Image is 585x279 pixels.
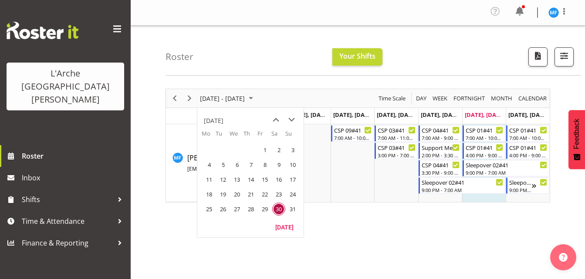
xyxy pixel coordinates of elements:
div: 4:00 PM - 9:00 PM [509,152,547,159]
button: Timeline Month [490,93,514,104]
div: Sleepover 02#41 [422,178,503,186]
div: Melissa Fry"s event - Sleepover 02#41 Begin From Friday, August 29, 2025 at 9:00:00 PM GMT+12:00 ... [419,177,505,194]
div: Melissa Fry"s event - CSP 01#41 Begin From Saturday, August 30, 2025 at 7:00:00 AM GMT+12:00 Ends... [463,125,506,142]
button: Month [517,93,548,104]
button: Time Scale [377,93,407,104]
span: Thursday, August 7, 2025 [244,158,257,171]
div: 7:00 AM - 9:00 AM [422,134,460,141]
span: Sunday, August 24, 2025 [286,188,299,201]
span: Tuesday, August 26, 2025 [216,203,230,216]
img: Rosterit website logo [7,22,78,39]
span: Tuesday, August 5, 2025 [216,158,230,171]
div: CSP 03#41 [378,143,416,152]
div: Melissa Fry"s event - Sleepover 02#41 Begin From Saturday, August 30, 2025 at 9:00:00 PM GMT+12:0... [463,160,549,176]
div: CSP 03#41 [378,126,416,134]
div: Melissa Fry"s event - CSP 01#41 Begin From Sunday, August 31, 2025 at 7:00:00 AM GMT+12:00 Ends A... [506,125,549,142]
span: [DATE], [DATE] [508,111,548,119]
span: Wednesday, August 6, 2025 [230,158,243,171]
div: CSP 09#41 [334,126,372,134]
span: Saturday, August 30, 2025 [272,203,285,216]
button: August 25 - 31, 2025 [199,93,257,104]
th: Mo [202,130,216,143]
span: Friday, August 15, 2025 [258,173,271,186]
span: Day [415,93,427,104]
span: Saturday, August 9, 2025 [272,158,285,171]
span: Sunday, August 17, 2025 [286,173,299,186]
div: Timeline Week of August 30, 2025 [166,89,550,203]
img: help-xxl-2.png [559,253,568,262]
span: Time Scale [378,93,406,104]
span: Finance & Reporting [22,236,113,249]
span: [DATE], [DATE] [377,111,416,119]
span: Saturday, August 16, 2025 [272,173,285,186]
span: Feedback [573,119,581,149]
button: Timeline Day [415,93,428,104]
button: Next [184,93,196,104]
div: CSP 04#41 [422,160,460,169]
div: Next [182,89,197,107]
td: Saturday, August 30, 2025 [271,202,285,216]
button: Feedback - Show survey [568,110,585,169]
th: Su [285,130,299,143]
span: Wednesday, August 13, 2025 [230,173,243,186]
div: 7:00 AM - 10:00 AM [334,134,372,141]
div: Melissa Fry"s event - Support Meeting #41 Begin From Friday, August 29, 2025 at 2:00:00 PM GMT+12... [419,143,462,159]
span: Friday, August 29, 2025 [258,203,271,216]
div: Melissa Fry"s event - CSP 03#41 Begin From Thursday, August 28, 2025 at 3:00:00 PM GMT+12:00 Ends... [375,143,418,159]
div: CSP 01#41 [466,143,504,152]
span: Week [432,93,448,104]
span: [DATE] - [DATE] [199,93,246,104]
button: Previous [169,93,181,104]
span: Thursday, August 28, 2025 [244,203,257,216]
th: We [230,130,243,143]
div: Melissa Fry"s event - Sleepover 02#41 Begin From Sunday, August 31, 2025 at 9:00:00 PM GMT+12:00 ... [506,177,549,194]
span: calendar [517,93,548,104]
button: Fortnight [452,93,487,104]
span: Thursday, August 14, 2025 [244,173,257,186]
span: Friday, August 22, 2025 [258,188,271,201]
span: Thursday, August 21, 2025 [244,188,257,201]
div: Sleepover 02#41 [466,160,547,169]
h4: Roster [166,52,193,62]
span: Fortnight [453,93,486,104]
button: previous month [268,112,284,128]
span: [DATE], [DATE] [289,111,329,119]
div: CSP 01#41 [466,126,504,134]
div: 4:00 PM - 9:00 PM [466,152,504,159]
th: Sa [271,130,285,143]
span: Month [490,93,513,104]
div: CSP 01#41 [509,126,547,134]
table: Timeline Week of August 30, 2025 [243,124,550,202]
span: Inbox [22,171,126,184]
span: Sunday, August 31, 2025 [286,203,299,216]
span: Tuesday, August 19, 2025 [216,188,230,201]
span: Friday, August 1, 2025 [258,143,271,156]
button: Download a PDF of the roster according to the set date range. [528,47,548,66]
span: Tuesday, August 12, 2025 [216,173,230,186]
span: Monday, August 11, 2025 [203,173,216,186]
span: [DATE], [DATE] [421,111,460,119]
span: Sunday, August 10, 2025 [286,158,299,171]
div: Melissa Fry"s event - CSP 03#41 Begin From Thursday, August 28, 2025 at 7:00:00 AM GMT+12:00 Ends... [375,125,418,142]
span: Monday, August 25, 2025 [203,203,216,216]
button: Today [270,221,299,233]
div: Melissa Fry"s event - CSP 01#41 Begin From Sunday, August 31, 2025 at 4:00:00 PM GMT+12:00 Ends A... [506,143,549,159]
span: Wednesday, August 20, 2025 [230,188,243,201]
div: Melissa Fry"s event - CSP 04#41 Begin From Friday, August 29, 2025 at 3:30:00 PM GMT+12:00 Ends A... [419,160,462,176]
span: Monday, August 18, 2025 [203,188,216,201]
div: Melissa Fry"s event - CSP 04#41 Begin From Friday, August 29, 2025 at 7:00:00 AM GMT+12:00 Ends A... [419,125,462,142]
a: [PERSON_NAME][EMAIL_ADDRESS][DOMAIN_NAME] [187,153,312,173]
span: Wednesday, August 27, 2025 [230,203,243,216]
button: next month [284,112,299,128]
span: Sunday, August 3, 2025 [286,143,299,156]
div: 3:30 PM - 9:00 PM [422,169,460,176]
div: Sleepover 02#41 [509,178,532,186]
div: 7:00 AM - 11:00 AM [378,134,416,141]
th: Th [243,130,257,143]
button: Filter Shifts [555,47,574,66]
button: Your Shifts [332,48,382,66]
div: Support Meeting #41 [422,143,460,152]
span: [DATE], [DATE] [465,111,504,119]
div: Previous [167,89,182,107]
th: Fr [257,130,271,143]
